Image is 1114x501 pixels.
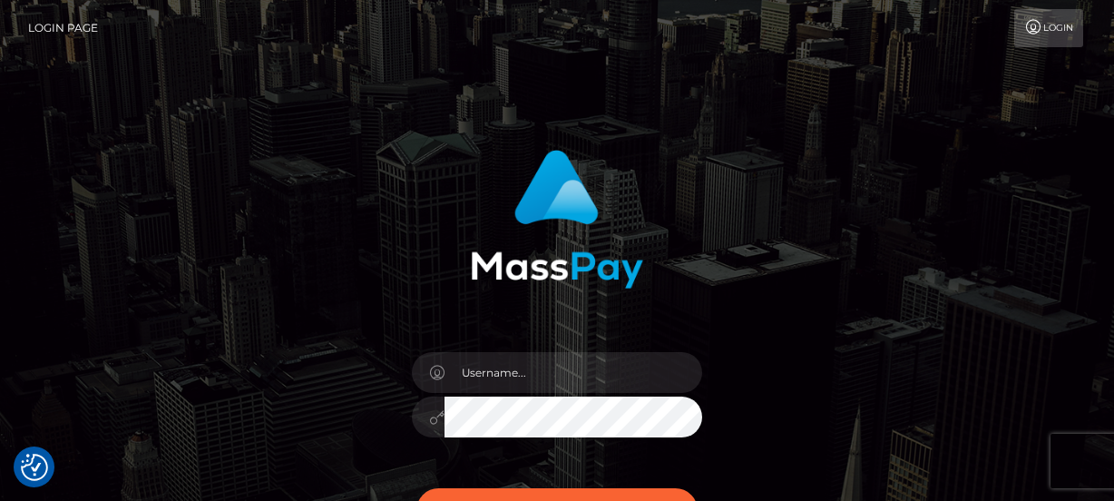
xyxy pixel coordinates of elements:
[21,454,48,481] button: Consent Preferences
[21,454,48,481] img: Revisit consent button
[1014,9,1083,47] a: Login
[28,9,98,47] a: Login Page
[471,150,643,289] img: MassPay Login
[445,352,702,393] input: Username...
